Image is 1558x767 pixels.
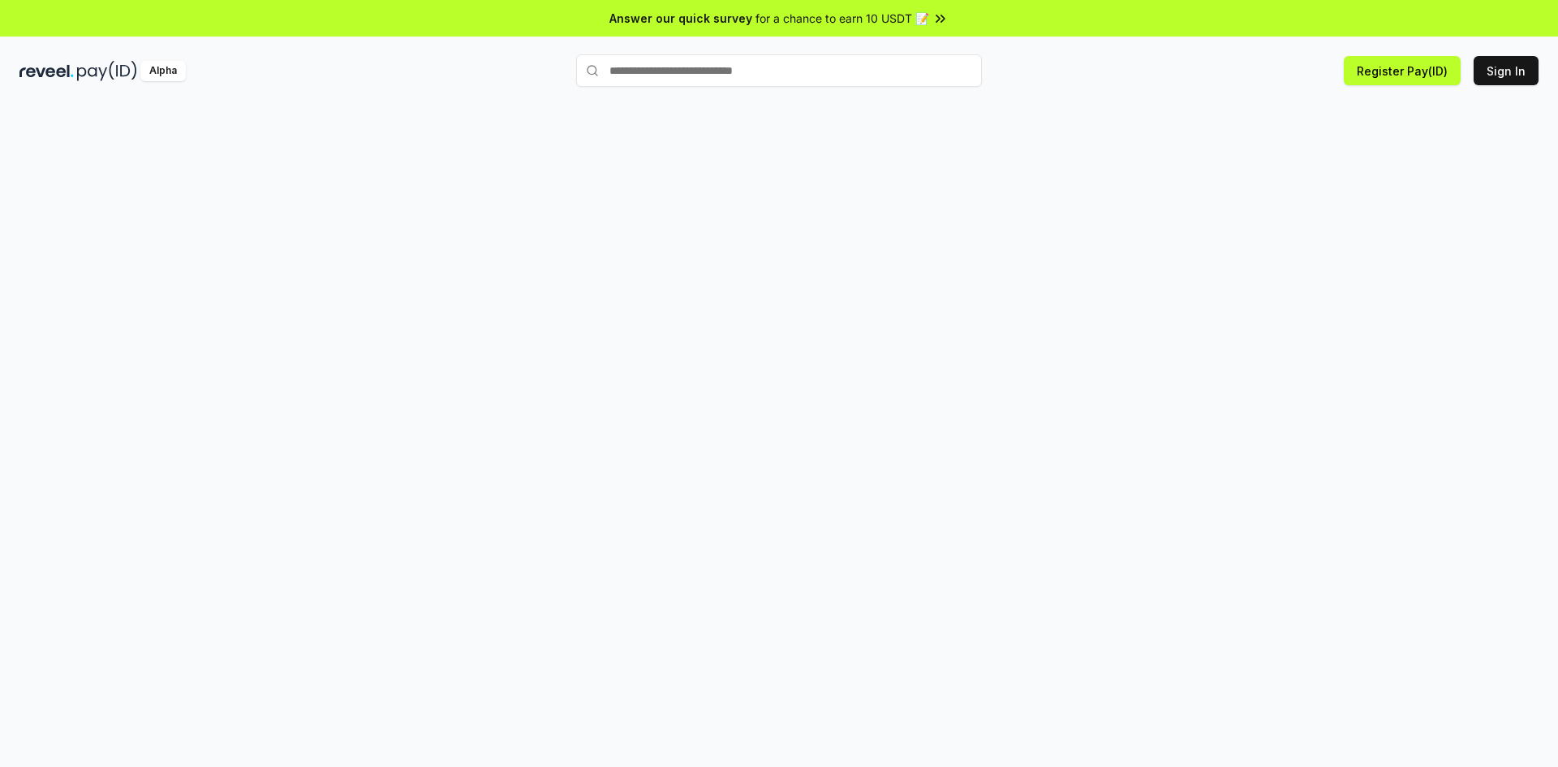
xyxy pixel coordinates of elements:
[755,10,929,27] span: for a chance to earn 10 USDT 📝
[609,10,752,27] span: Answer our quick survey
[1474,56,1539,85] button: Sign In
[1344,56,1461,85] button: Register Pay(ID)
[19,61,74,81] img: reveel_dark
[140,61,186,81] div: Alpha
[77,61,137,81] img: pay_id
